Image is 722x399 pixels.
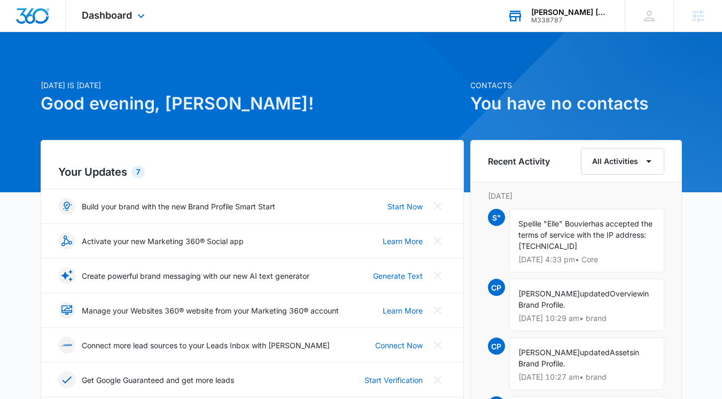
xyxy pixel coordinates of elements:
[82,374,234,386] p: Get Google Guaranteed and get more leads
[470,80,682,91] p: Contacts
[82,201,275,212] p: Build your brand with the new Brand Profile Smart Start
[375,340,423,351] a: Connect Now
[531,17,609,24] div: account id
[518,373,655,381] p: [DATE] 10:27 am • brand
[429,267,446,284] button: Close
[580,348,610,357] span: updated
[82,340,330,351] p: Connect more lead sources to your Leads Inbox with [PERSON_NAME]
[518,241,577,251] span: [TECHNICAL_ID]
[387,201,423,212] a: Start Now
[580,289,610,298] span: updated
[41,91,464,116] h1: Good evening, [PERSON_NAME]!
[82,305,339,316] p: Manage your Websites 360® website from your Marketing 360® account
[518,256,655,263] p: [DATE] 4:33 pm • Core
[30,17,52,26] div: v 4.0.25
[610,348,633,357] span: Assets
[488,209,505,226] span: S"
[41,80,464,91] p: [DATE] is [DATE]
[131,166,145,178] div: 7
[488,190,664,201] p: [DATE]
[518,348,580,357] span: [PERSON_NAME]
[518,315,655,322] p: [DATE] 10:29 am • brand
[17,28,26,36] img: website_grey.svg
[610,289,643,298] span: Overview
[106,62,115,71] img: tab_keywords_by_traffic_grey.svg
[373,270,423,281] a: Generate Text
[82,270,309,281] p: Create powerful brand messaging with our new AI text generator
[488,155,550,168] h6: Recent Activity
[28,28,118,36] div: Domain: [DOMAIN_NAME]
[383,305,423,316] a: Learn More
[58,164,446,180] h2: Your Updates
[470,91,682,116] h1: You have no contacts
[364,374,423,386] a: Start Verification
[488,279,505,296] span: CP
[518,289,580,298] span: [PERSON_NAME]
[581,148,664,175] button: All Activities
[488,338,505,355] span: CP
[429,232,446,249] button: Close
[29,62,37,71] img: tab_domain_overview_orange.svg
[118,63,180,70] div: Keywords by Traffic
[17,17,26,26] img: logo_orange.svg
[429,302,446,319] button: Close
[518,219,591,228] span: Spelile "Elle" Bouvier
[429,371,446,388] button: Close
[82,236,244,247] p: Activate your new Marketing 360® Social app
[429,198,446,215] button: Close
[429,337,446,354] button: Close
[41,63,96,70] div: Domain Overview
[383,236,423,247] a: Learn More
[82,10,132,21] span: Dashboard
[531,8,609,17] div: account name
